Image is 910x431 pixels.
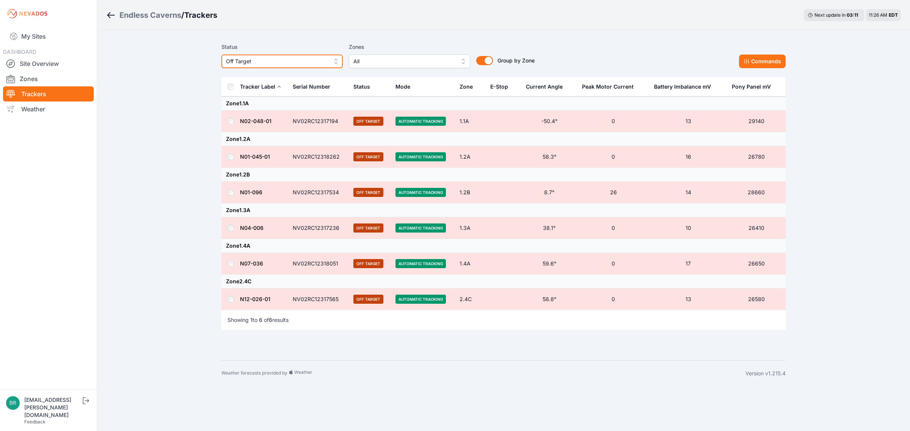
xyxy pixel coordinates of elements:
[240,189,262,195] a: N01-096
[353,223,383,233] span: Off Target
[3,56,94,71] a: Site Overview
[847,12,860,18] div: 03 : 11
[226,57,328,66] span: Off Target
[24,396,81,419] div: [EMAIL_ADDRESS][PERSON_NAME][DOMAIN_NAME]
[353,78,376,96] button: Status
[889,12,898,18] span: EDT
[521,146,577,168] td: 58.3°
[490,83,508,91] div: E-Stop
[353,188,383,197] span: Off Target
[353,152,383,161] span: Off Target
[269,317,272,323] span: 6
[119,10,181,20] a: Endless Caverns
[259,317,262,323] span: 6
[650,182,727,203] td: 14
[395,152,446,161] span: Automatic Tracking
[288,182,349,203] td: NV02RC12317534
[3,102,94,117] a: Weather
[455,111,486,132] td: 1.1A
[395,295,446,304] span: Automatic Tracking
[455,217,486,239] td: 1.3A
[814,12,846,18] span: Next update in
[395,188,446,197] span: Automatic Tracking
[521,111,577,132] td: -50.4°
[521,289,577,310] td: 58.8°
[497,57,535,64] span: Group by Zone
[3,86,94,102] a: Trackers
[577,253,650,275] td: 0
[288,289,349,310] td: NV02RC12317565
[727,146,786,168] td: 26780
[240,225,264,231] a: N04-006
[582,78,640,96] button: Peak Motor Current
[526,78,569,96] button: Current Angle
[353,57,455,66] span: All
[221,239,786,253] td: Zone 1.4A
[395,259,446,268] span: Automatic Tracking
[349,42,470,52] label: Zones
[240,118,271,124] a: N02-048-01
[521,253,577,275] td: 59.6°
[869,12,887,18] span: 11:26 AM
[184,10,217,20] h3: Trackers
[221,132,786,146] td: Zone 1.2A
[490,78,514,96] button: E-Stop
[650,111,727,132] td: 13
[353,259,383,268] span: Off Target
[577,111,650,132] td: 0
[460,78,479,96] button: Zone
[181,10,184,20] span: /
[732,78,777,96] button: Pony Panel mV
[221,275,786,289] td: Zone 2.4C
[221,55,343,68] button: Off Target
[349,55,470,68] button: All
[6,396,20,410] img: brayden.sanford@nevados.solar
[650,146,727,168] td: 16
[6,8,49,20] img: Nevados
[455,253,486,275] td: 1.4A
[250,317,253,323] span: 1
[395,223,446,233] span: Automatic Tracking
[24,419,45,425] a: Feedback
[650,289,727,310] td: 13
[353,83,370,91] div: Status
[221,168,786,182] td: Zone 1.2B
[654,83,711,91] div: Battery Imbalance mV
[240,83,275,91] div: Tracker Label
[240,296,270,302] a: N12-026-01
[727,253,786,275] td: 26650
[455,289,486,310] td: 2.4C
[727,217,786,239] td: 26410
[577,217,650,239] td: 0
[221,203,786,217] td: Zone 1.3A
[455,182,486,203] td: 1.2B
[745,370,786,377] div: Version v1.215.4
[577,146,650,168] td: 0
[582,83,634,91] div: Peak Motor Current
[353,117,383,126] span: Off Target
[293,83,330,91] div: Serial Number
[221,370,745,377] div: Weather forecasts provided by
[3,48,36,55] span: DASHBOARD
[521,182,577,203] td: 8.7°
[221,42,343,52] label: Status
[293,78,336,96] button: Serial Number
[650,217,727,239] td: 10
[727,289,786,310] td: 26580
[288,111,349,132] td: NV02RC12317194
[240,153,270,160] a: N01-045-01
[526,83,563,91] div: Current Angle
[395,117,446,126] span: Automatic Tracking
[455,146,486,168] td: 1.2A
[395,78,416,96] button: Mode
[732,83,771,91] div: Pony Panel mV
[3,71,94,86] a: Zones
[727,111,786,132] td: 29140
[739,55,786,68] button: Commands
[650,253,727,275] td: 17
[240,260,263,267] a: N07-036
[221,97,786,111] td: Zone 1.1A
[288,253,349,275] td: NV02RC12318051
[288,217,349,239] td: NV02RC12317236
